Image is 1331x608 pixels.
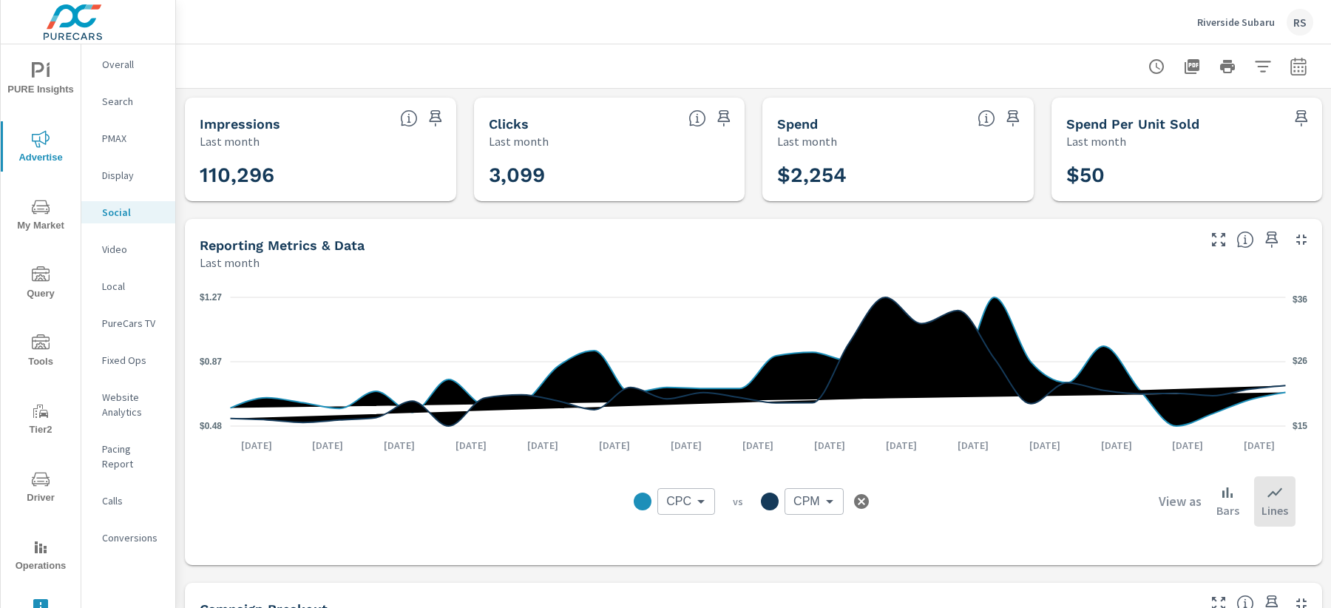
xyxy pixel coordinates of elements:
span: Tier2 [5,402,76,439]
p: Last month [489,132,549,150]
p: Last month [200,132,260,150]
text: $26 [1293,356,1307,366]
p: Website Analytics [102,390,163,419]
button: "Export Report to PDF" [1177,52,1207,81]
p: Last month [777,132,837,150]
p: [DATE] [1019,438,1071,453]
p: Fixed Ops [102,353,163,368]
div: Website Analytics [81,386,175,423]
p: Social [102,205,163,220]
button: Minimize Widget [1290,228,1313,251]
span: The amount of money spent on advertising during the period. [978,109,995,127]
span: Save this to your personalized report [712,107,736,130]
p: Last month [1066,132,1126,150]
div: Pacing Report [81,438,175,475]
div: CPC [657,488,715,515]
span: Save this to your personalized report [424,107,447,130]
div: Fixed Ops [81,349,175,371]
span: PURE Insights [5,62,76,98]
p: [DATE] [1162,438,1213,453]
p: [DATE] [947,438,999,453]
button: Apply Filters [1248,52,1278,81]
span: Tools [5,334,76,371]
div: CPM [785,488,844,515]
span: Query [5,266,76,303]
p: [DATE] [517,438,569,453]
p: [DATE] [1233,438,1285,453]
h3: $50 [1066,163,1308,188]
text: $15 [1293,421,1307,431]
h5: Reporting Metrics & Data [200,237,365,253]
span: Operations [5,538,76,575]
div: Video [81,238,175,260]
div: Search [81,90,175,112]
h3: $2,254 [777,163,1019,188]
span: Save this to your personalized report [1260,228,1284,251]
p: PMAX [102,131,163,146]
text: $36 [1293,294,1307,305]
div: Overall [81,53,175,75]
div: PMAX [81,127,175,149]
p: vs [715,495,761,508]
p: [DATE] [1091,438,1142,453]
p: Local [102,279,163,294]
p: Pacing Report [102,442,163,471]
p: Riverside Subaru [1197,16,1275,29]
p: Bars [1216,501,1239,519]
div: Local [81,275,175,297]
div: Calls [81,490,175,512]
div: RS [1287,9,1313,36]
span: Understand Social data over time and see how metrics compare to each other. [1236,231,1254,249]
span: Advertise [5,130,76,166]
p: [DATE] [302,438,353,453]
p: [DATE] [589,438,640,453]
p: Lines [1261,501,1288,519]
p: [DATE] [804,438,856,453]
h3: 110,296 [200,163,441,188]
h5: Impressions [200,116,280,132]
p: Overall [102,57,163,72]
p: [DATE] [660,438,712,453]
p: PureCars TV [102,316,163,331]
p: Conversions [102,530,163,545]
h6: View as [1159,494,1202,509]
span: CPM [793,494,820,509]
p: Search [102,94,163,109]
h3: 3,099 [489,163,731,188]
span: My Market [5,198,76,234]
div: Display [81,164,175,186]
span: The number of times an ad was clicked by a consumer. [688,109,706,127]
p: [DATE] [231,438,282,453]
span: CPC [666,494,691,509]
p: Display [102,168,163,183]
h5: Clicks [489,116,529,132]
p: [DATE] [732,438,784,453]
span: The number of times an ad was shown on your behalf. [400,109,418,127]
span: Save this to your personalized report [1290,107,1313,130]
div: Social [81,201,175,223]
button: Make Fullscreen [1207,228,1230,251]
p: Last month [200,254,260,271]
text: $1.27 [200,292,222,303]
p: Calls [102,493,163,508]
span: Driver [5,470,76,507]
text: $0.87 [200,357,222,367]
p: [DATE] [373,438,425,453]
div: PureCars TV [81,312,175,334]
h5: Spend Per Unit Sold [1066,116,1199,132]
h5: Spend [777,116,818,132]
text: $0.48 [200,421,222,431]
p: [DATE] [445,438,497,453]
div: Conversions [81,527,175,549]
p: [DATE] [876,438,927,453]
button: Print Report [1213,52,1242,81]
p: Video [102,242,163,257]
